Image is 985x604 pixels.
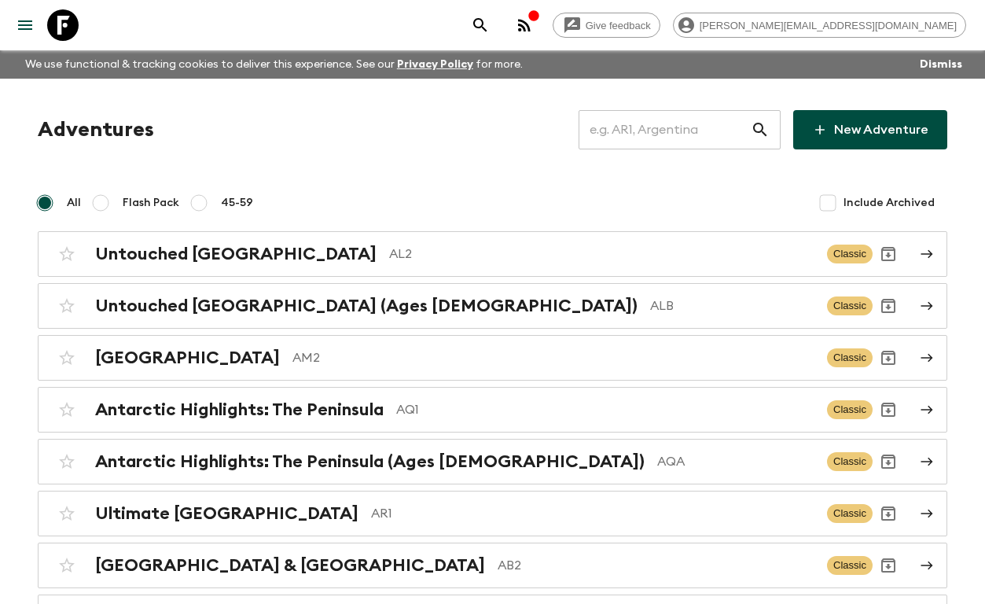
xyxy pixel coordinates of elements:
[38,491,947,536] a: Ultimate [GEOGRAPHIC_DATA]AR1ClassicArchive
[221,195,253,211] span: 45-59
[579,108,751,152] input: e.g. AR1, Argentina
[577,20,660,31] span: Give feedback
[95,503,358,524] h2: Ultimate [GEOGRAPHIC_DATA]
[873,446,904,477] button: Archive
[827,452,873,471] span: Classic
[95,400,384,420] h2: Antarctic Highlights: The Peninsula
[673,13,966,38] div: [PERSON_NAME][EMAIL_ADDRESS][DOMAIN_NAME]
[38,543,947,588] a: [GEOGRAPHIC_DATA] & [GEOGRAPHIC_DATA]AB2ClassicArchive
[873,394,904,425] button: Archive
[827,400,873,419] span: Classic
[38,114,154,145] h1: Adventures
[827,556,873,575] span: Classic
[873,290,904,322] button: Archive
[873,342,904,374] button: Archive
[827,504,873,523] span: Classic
[95,555,485,576] h2: [GEOGRAPHIC_DATA] & [GEOGRAPHIC_DATA]
[95,244,377,264] h2: Untouched [GEOGRAPHIC_DATA]
[553,13,660,38] a: Give feedback
[465,9,496,41] button: search adventures
[95,451,645,472] h2: Antarctic Highlights: The Peninsula (Ages [DEMOGRAPHIC_DATA])
[396,400,814,419] p: AQ1
[650,296,814,315] p: ALB
[873,550,904,581] button: Archive
[397,59,473,70] a: Privacy Policy
[827,348,873,367] span: Classic
[19,50,529,79] p: We use functional & tracking cookies to deliver this experience. See our for more.
[657,452,814,471] p: AQA
[38,283,947,329] a: Untouched [GEOGRAPHIC_DATA] (Ages [DEMOGRAPHIC_DATA])ALBClassicArchive
[38,335,947,381] a: [GEOGRAPHIC_DATA]AM2ClassicArchive
[292,348,814,367] p: AM2
[873,238,904,270] button: Archive
[38,387,947,433] a: Antarctic Highlights: The PeninsulaAQ1ClassicArchive
[691,20,965,31] span: [PERSON_NAME][EMAIL_ADDRESS][DOMAIN_NAME]
[9,9,41,41] button: menu
[38,439,947,484] a: Antarctic Highlights: The Peninsula (Ages [DEMOGRAPHIC_DATA])AQAClassicArchive
[123,195,179,211] span: Flash Pack
[827,296,873,315] span: Classic
[95,348,280,368] h2: [GEOGRAPHIC_DATA]
[38,231,947,277] a: Untouched [GEOGRAPHIC_DATA]AL2ClassicArchive
[916,53,966,75] button: Dismiss
[67,195,81,211] span: All
[498,556,814,575] p: AB2
[827,245,873,263] span: Classic
[873,498,904,529] button: Archive
[371,504,814,523] p: AR1
[95,296,638,316] h2: Untouched [GEOGRAPHIC_DATA] (Ages [DEMOGRAPHIC_DATA])
[793,110,947,149] a: New Adventure
[389,245,814,263] p: AL2
[843,195,935,211] span: Include Archived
